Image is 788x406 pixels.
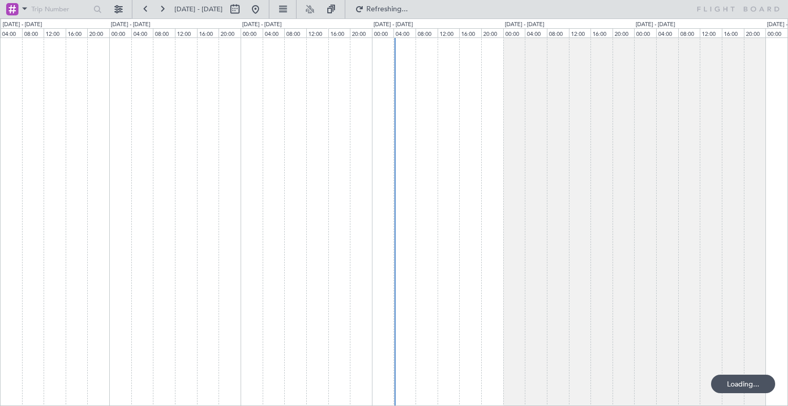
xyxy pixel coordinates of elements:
[241,28,263,37] div: 00:00
[131,28,153,37] div: 04:00
[219,28,241,37] div: 20:00
[505,21,544,29] div: [DATE] - [DATE]
[328,28,350,37] div: 16:00
[711,375,775,393] div: Loading...
[590,28,613,37] div: 16:00
[109,28,131,37] div: 00:00
[174,5,223,14] span: [DATE] - [DATE]
[284,28,306,37] div: 08:00
[678,28,700,37] div: 08:00
[569,28,591,37] div: 12:00
[111,21,150,29] div: [DATE] - [DATE]
[634,28,656,37] div: 00:00
[153,28,175,37] div: 08:00
[636,21,675,29] div: [DATE] - [DATE]
[744,28,766,37] div: 20:00
[66,28,88,37] div: 16:00
[503,28,525,37] div: 00:00
[547,28,569,37] div: 08:00
[22,28,44,37] div: 08:00
[700,28,722,37] div: 12:00
[175,28,197,37] div: 12:00
[350,1,412,17] button: Refreshing...
[525,28,547,37] div: 04:00
[44,28,66,37] div: 12:00
[87,28,109,37] div: 20:00
[3,21,42,29] div: [DATE] - [DATE]
[393,28,416,37] div: 04:00
[613,28,635,37] div: 20:00
[366,6,409,13] span: Refreshing...
[459,28,481,37] div: 16:00
[372,28,394,37] div: 00:00
[242,21,282,29] div: [DATE] - [DATE]
[765,28,787,37] div: 00:00
[306,28,328,37] div: 12:00
[416,28,438,37] div: 08:00
[350,28,372,37] div: 20:00
[438,28,460,37] div: 12:00
[31,2,90,17] input: Trip Number
[263,28,285,37] div: 04:00
[722,28,744,37] div: 16:00
[481,28,503,37] div: 20:00
[656,28,678,37] div: 04:00
[373,21,413,29] div: [DATE] - [DATE]
[197,28,219,37] div: 16:00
